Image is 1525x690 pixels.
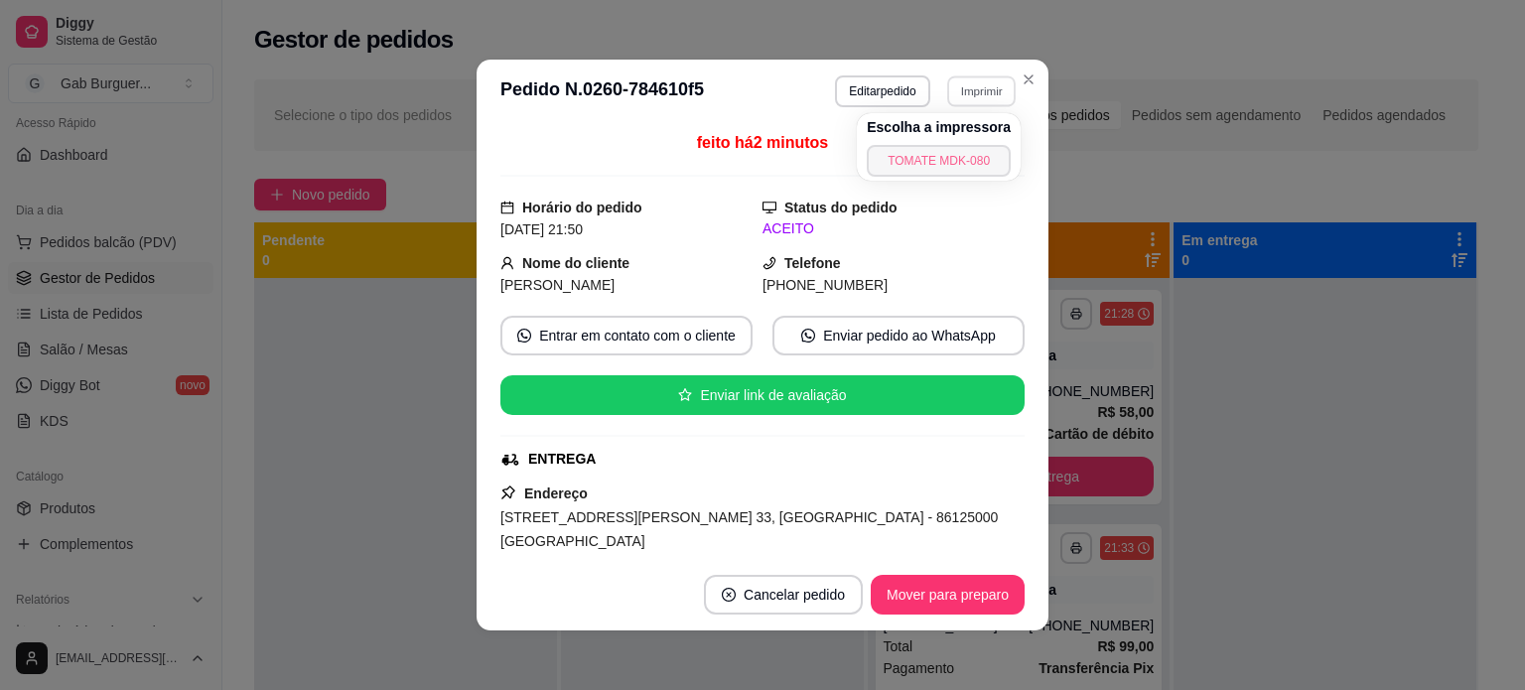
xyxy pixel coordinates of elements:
span: calendar [500,201,514,214]
span: whats-app [801,329,815,343]
strong: Telefone [784,255,841,271]
button: Close [1013,64,1044,95]
span: pushpin [500,484,516,500]
strong: Nome do cliente [522,255,629,271]
button: whats-appEntrar em contato com o cliente [500,316,753,355]
span: [PERSON_NAME] [500,277,615,293]
button: Imprimir [947,75,1016,106]
strong: Status do pedido [784,200,898,215]
span: desktop [762,201,776,214]
strong: Horário do pedido [522,200,642,215]
span: [DATE] 21:50 [500,221,583,237]
span: whats-app [517,329,531,343]
span: feito há 2 minutos [697,134,828,151]
div: ENTREGA [528,449,596,470]
button: Mover para preparo [871,575,1025,615]
span: [PHONE_NUMBER] [762,277,888,293]
h4: Escolha a impressora [867,117,1011,137]
span: user [500,256,514,270]
div: ACEITO [762,218,1025,239]
span: close-circle [722,588,736,602]
span: [STREET_ADDRESS][PERSON_NAME] 33, [GEOGRAPHIC_DATA] - 86125000 [GEOGRAPHIC_DATA] [500,509,998,549]
button: whats-appEnviar pedido ao WhatsApp [772,316,1025,355]
button: Editarpedido [835,75,929,107]
h3: Pedido N. 0260-784610f5 [500,75,704,107]
button: starEnviar link de avaliação [500,375,1025,415]
span: star [678,388,692,402]
span: phone [762,256,776,270]
button: close-circleCancelar pedido [704,575,863,615]
button: TOMATE MDK-080 [867,145,1011,177]
strong: Endereço [524,485,588,501]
